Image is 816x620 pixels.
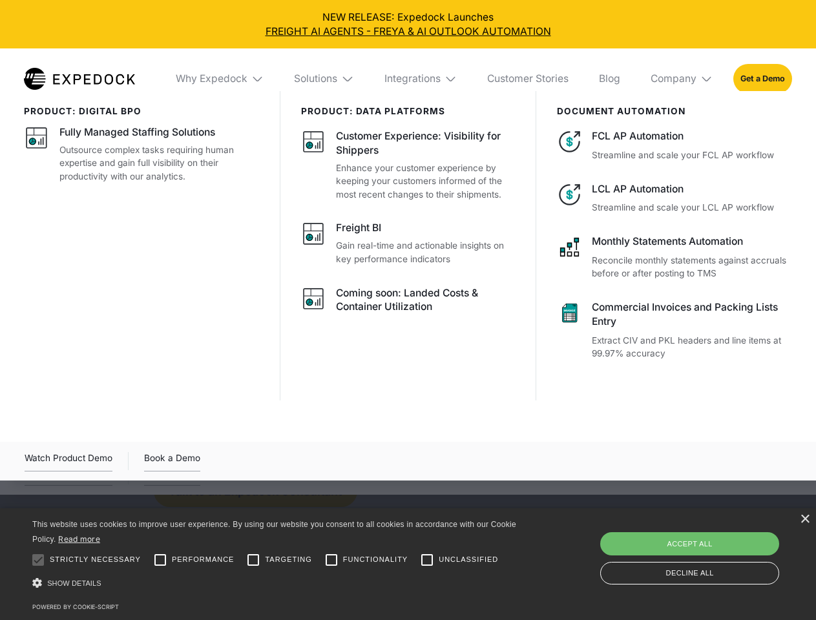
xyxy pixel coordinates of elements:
div: Freight BI [336,221,381,235]
div: Integrations [384,72,441,85]
div: Company [640,48,723,109]
a: Get a Demo [733,64,792,93]
a: Blog [589,48,630,109]
div: NEW RELEASE: Expedock Launches [10,10,806,39]
span: This website uses cookies to improve user experience. By using our website you consent to all coo... [32,520,516,544]
p: Enhance your customer experience by keeping your customers informed of the most recent changes to... [336,161,516,201]
a: Freight BIGain real-time and actionable insights on key performance indicators [301,221,516,265]
iframe: Chat Widget [601,480,816,620]
a: Monthly Statements AutomationReconcile monthly statements against accruals before or after postin... [557,234,792,280]
p: Streamline and scale your LCL AP workflow [592,201,791,214]
a: Book a Demo [144,451,200,471]
a: Customer Stories [477,48,578,109]
div: Show details [32,575,521,592]
p: Gain real-time and actionable insights on key performance indicators [336,239,516,265]
div: Monthly Statements Automation [592,234,791,249]
a: Customer Experience: Visibility for ShippersEnhance your customer experience by keeping your cust... [301,129,516,201]
a: Commercial Invoices and Packing Lists EntryExtract CIV and PKL headers and line items at 99.97% a... [557,300,792,360]
span: Unclassified [439,554,498,565]
div: Solutions [294,72,337,85]
span: Targeting [265,554,311,565]
a: LCL AP AutomationStreamline and scale your LCL AP workflow [557,182,792,214]
p: Extract CIV and PKL headers and line items at 99.97% accuracy [592,334,791,360]
div: Coming soon: Landed Costs & Container Utilization [336,286,516,315]
div: Company [651,72,696,85]
a: FREIGHT AI AGENTS - FREYA & AI OUTLOOK AUTOMATION [10,25,806,39]
span: Strictly necessary [50,554,141,565]
p: Reconcile monthly statements against accruals before or after posting to TMS [592,254,791,280]
p: Outsource complex tasks requiring human expertise and gain full visibility on their productivity ... [59,143,260,183]
span: Show details [47,579,101,587]
div: Solutions [284,48,364,109]
span: Performance [172,554,235,565]
span: Functionality [343,554,408,565]
div: Commercial Invoices and Packing Lists Entry [592,300,791,329]
p: Streamline and scale your FCL AP workflow [592,149,791,162]
div: product: digital bpo [24,106,260,116]
div: Why Expedock [165,48,274,109]
div: PRODUCT: data platforms [301,106,516,116]
a: Powered by cookie-script [32,603,119,610]
div: FCL AP Automation [592,129,791,143]
a: Coming soon: Landed Costs & Container Utilization [301,286,516,318]
div: Integrations [374,48,467,109]
a: FCL AP AutomationStreamline and scale your FCL AP workflow [557,129,792,161]
div: Why Expedock [176,72,247,85]
div: document automation [557,106,792,116]
div: Fully Managed Staffing Solutions [59,125,215,139]
div: Watch Product Demo [25,451,112,471]
a: Read more [58,534,100,544]
div: Customer Experience: Visibility for Shippers [336,129,516,158]
a: Fully Managed Staffing SolutionsOutsource complex tasks requiring human expertise and gain full v... [24,125,260,183]
a: open lightbox [25,451,112,471]
div: LCL AP Automation [592,182,791,196]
